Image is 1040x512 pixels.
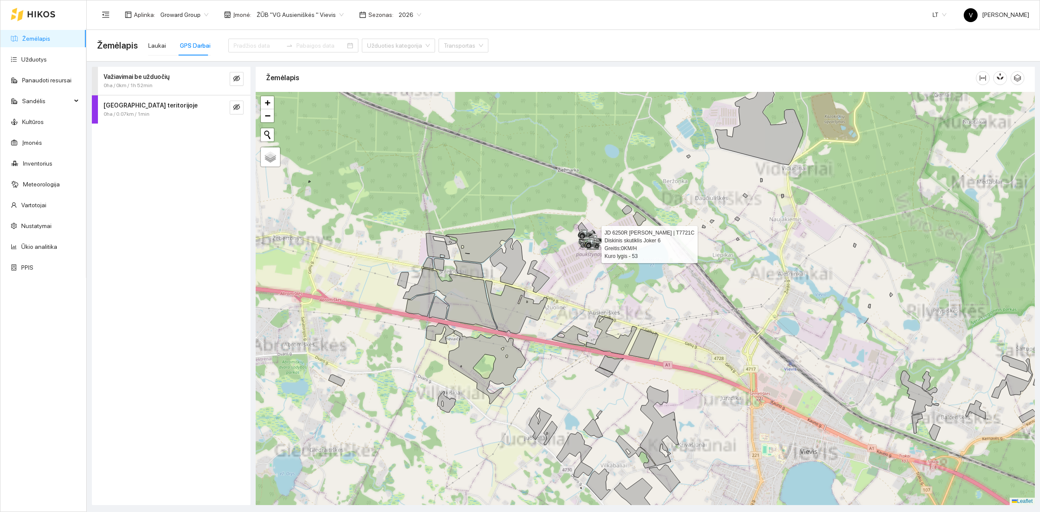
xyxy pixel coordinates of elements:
[21,202,46,209] a: Vartotojai
[104,102,198,109] strong: [GEOGRAPHIC_DATA] teritorijoje
[933,8,946,21] span: LT
[21,243,57,250] a: Ūkio analitika
[92,67,250,95] div: Važiavimai be užduočių0ha / 0km / 1h 52mineye-invisible
[134,10,155,20] span: Aplinka :
[21,56,47,63] a: Užduotys
[261,128,274,141] button: Initiate a new search
[21,222,52,229] a: Nustatymai
[233,75,240,83] span: eye-invisible
[22,118,44,125] a: Kultūros
[261,109,274,122] a: Zoom out
[265,97,270,108] span: +
[233,10,251,20] span: Įmonė :
[148,41,166,50] div: Laukai
[22,35,50,42] a: Žemėlapis
[102,11,110,19] span: menu-fold
[296,41,345,50] input: Pabaigos data
[180,41,211,50] div: GPS Darbai
[104,110,149,118] span: 0ha / 0.07km / 1min
[399,8,421,21] span: 2026
[92,95,250,124] div: [GEOGRAPHIC_DATA] teritorijoje0ha / 0.07km / 1mineye-invisible
[233,104,240,112] span: eye-invisible
[104,73,169,80] strong: Važiavimai be užduočių
[964,11,1029,18] span: [PERSON_NAME]
[97,39,138,52] span: Žemėlapis
[160,8,208,21] span: Groward Group
[230,101,244,114] button: eye-invisible
[969,8,973,22] span: V
[1012,498,1033,504] a: Leaflet
[22,92,71,110] span: Sandėlis
[976,75,989,82] span: column-width
[234,41,283,50] input: Pradžios data
[359,11,366,18] span: calendar
[230,72,244,86] button: eye-invisible
[224,11,231,18] span: shop
[23,181,60,188] a: Meteorologija
[261,147,280,166] a: Layers
[286,42,293,49] span: to
[104,82,153,90] span: 0ha / 0km / 1h 52min
[23,160,52,167] a: Inventorius
[22,77,71,84] a: Panaudoti resursai
[265,110,270,121] span: −
[257,8,344,21] span: ŽŪB "VG Ausieniškės " Vievis
[286,42,293,49] span: swap-right
[976,71,990,85] button: column-width
[266,65,976,90] div: Žemėlapis
[22,139,42,146] a: Įmonės
[97,6,114,23] button: menu-fold
[261,96,274,109] a: Zoom in
[125,11,132,18] span: layout
[21,264,33,271] a: PPIS
[368,10,393,20] span: Sezonas :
